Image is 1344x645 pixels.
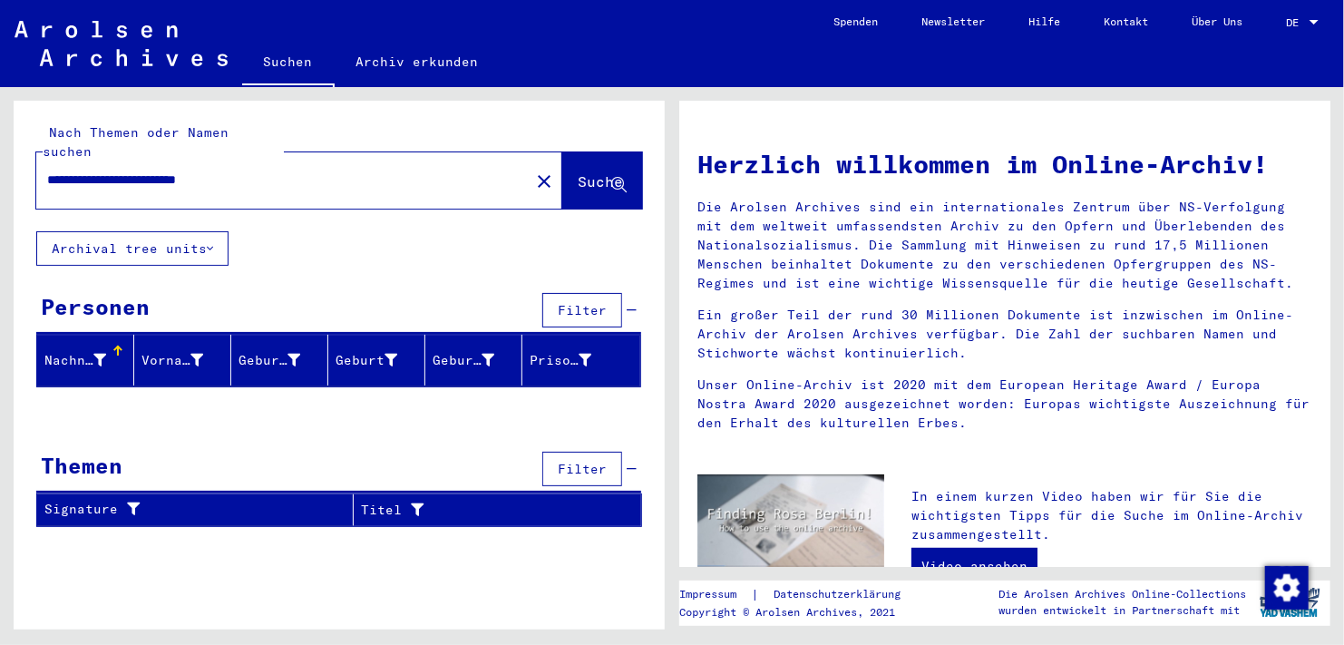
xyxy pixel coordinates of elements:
[41,449,122,482] div: Themen
[37,335,134,386] mat-header-cell: Nachname
[1286,16,1306,29] span: DE
[1265,566,1309,610] img: Zustimmung ändern
[361,501,597,520] div: Titel
[578,172,623,191] span: Suche
[239,346,327,375] div: Geburtsname
[911,548,1037,584] a: Video ansehen
[242,40,335,87] a: Suchen
[43,124,229,160] mat-label: Nach Themen oder Namen suchen
[530,346,618,375] div: Prisoner #
[361,495,619,524] div: Titel
[533,171,555,192] mat-icon: close
[697,474,884,576] img: video.jpg
[44,495,353,524] div: Signature
[526,162,562,199] button: Clear
[562,152,642,209] button: Suche
[697,376,1312,433] p: Unser Online-Archiv ist 2020 mit dem European Heritage Award / Europa Nostra Award 2020 ausgezeic...
[41,290,150,323] div: Personen
[530,351,591,370] div: Prisoner #
[328,335,425,386] mat-header-cell: Geburt‏
[336,346,424,375] div: Geburt‏
[558,302,607,318] span: Filter
[542,293,622,327] button: Filter
[335,40,501,83] a: Archiv erkunden
[697,198,1312,293] p: Die Arolsen Archives sind ein internationales Zentrum über NS-Verfolgung mit dem weltweit umfasse...
[141,351,203,370] div: Vorname
[759,585,922,604] a: Datenschutzerklärung
[558,461,607,477] span: Filter
[141,346,230,375] div: Vorname
[679,585,922,604] div: |
[522,335,640,386] mat-header-cell: Prisoner #
[998,586,1246,602] p: Die Arolsen Archives Online-Collections
[44,351,106,370] div: Nachname
[134,335,231,386] mat-header-cell: Vorname
[1256,580,1324,625] img: yv_logo.png
[679,585,751,604] a: Impressum
[433,351,494,370] div: Geburtsdatum
[998,602,1246,619] p: wurden entwickelt in Partnerschaft mit
[231,335,328,386] mat-header-cell: Geburtsname
[36,231,229,266] button: Archival tree units
[336,351,397,370] div: Geburt‏
[44,346,133,375] div: Nachname
[697,145,1312,183] h1: Herzlich willkommen im Online-Archiv!
[433,346,521,375] div: Geburtsdatum
[15,21,228,66] img: Arolsen_neg.svg
[425,335,522,386] mat-header-cell: Geburtsdatum
[697,306,1312,363] p: Ein großer Teil der rund 30 Millionen Dokumente ist inzwischen im Online-Archiv der Arolsen Archi...
[44,500,330,519] div: Signature
[239,351,300,370] div: Geburtsname
[911,487,1312,544] p: In einem kurzen Video haben wir für Sie die wichtigsten Tipps für die Suche im Online-Archiv zusa...
[542,452,622,486] button: Filter
[679,604,922,621] p: Copyright © Arolsen Archives, 2021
